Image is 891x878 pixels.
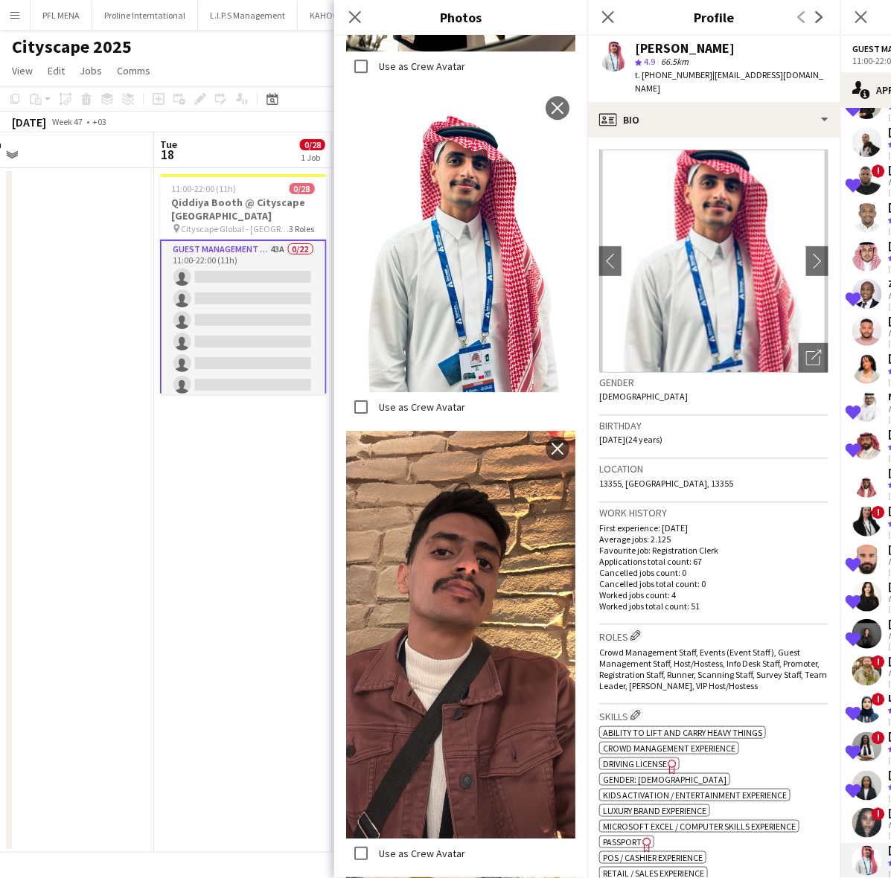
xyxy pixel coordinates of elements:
span: 4.9 [644,56,655,67]
div: 1 Job [301,152,325,163]
span: View [12,64,33,77]
span: ! [872,164,885,178]
span: Driving License [603,758,667,769]
span: 66.5km [658,56,692,67]
img: Crew photo 1038015 [346,431,575,839]
span: Comms [117,64,150,77]
img: Crew photo 1038016 [346,90,575,392]
button: KAHOOT [298,1,357,30]
span: Edit [48,64,65,77]
h3: Photos [334,7,587,27]
span: ! [872,731,885,745]
a: View [6,61,39,80]
span: Crowd management experience [603,743,735,754]
h3: Birthday [599,419,828,432]
div: [DATE] [12,115,46,129]
label: Use as Crew Avatar [376,60,465,73]
h3: Gender [599,376,828,389]
span: Kids activation / Entertainment experience [603,789,787,801]
span: t. [PHONE_NUMBER] [635,69,712,80]
label: Use as Crew Avatar [376,400,465,414]
span: Gender: [DEMOGRAPHIC_DATA] [603,774,726,785]
p: Favourite job: Registration Clerk [599,545,828,556]
span: 18 [158,146,177,163]
span: [DATE] (24 years) [599,434,662,445]
span: ! [872,656,885,669]
span: POS / Cashier experience [603,852,703,863]
span: Cityscape Global - [GEOGRAPHIC_DATA] [182,223,290,234]
div: Bio [587,102,840,138]
span: Luxury brand experience [603,805,706,816]
h3: Roles [599,628,828,644]
p: Worked jobs count: 4 [599,589,828,600]
span: Microsoft Excel / Computer skills experience [603,821,796,832]
button: L.I.P.S Management [198,1,298,30]
span: Crowd Management Staff, Events (Event Staff), Guest Management Staff, Host/Hostess, Info Desk Sta... [599,647,827,691]
button: PFL MENA [31,1,92,30]
span: 3 Roles [290,223,315,234]
div: +03 [92,116,106,127]
h3: Skills [599,708,828,723]
span: ! [872,807,885,821]
span: Jobs [80,64,102,77]
span: ! [872,693,885,706]
div: Open photos pop-in [799,343,828,373]
span: ! [872,506,885,519]
a: Edit [42,61,71,80]
h1: Cityscape 2025 [12,36,132,58]
span: Ability to lift and carry heavy things [603,727,762,738]
p: Worked jobs total count: 51 [599,600,828,612]
p: Average jobs: 2.125 [599,533,828,545]
p: Cancelled jobs count: 0 [599,567,828,578]
span: | [EMAIL_ADDRESS][DOMAIN_NAME] [635,69,823,94]
button: Proline Interntational [92,1,198,30]
p: First experience: [DATE] [599,522,828,533]
img: Crew avatar or photo [599,150,828,373]
a: Jobs [74,61,108,80]
p: Cancelled jobs total count: 0 [599,578,828,589]
app-job-card: 11:00-22:00 (11h)0/28Qiddiya Booth @ Cityscape [GEOGRAPHIC_DATA] Cityscape Global - [GEOGRAPHIC_D... [160,174,327,394]
span: 11:00-22:00 (11h) [172,183,237,194]
h3: Work history [599,506,828,519]
div: [PERSON_NAME] [635,42,735,55]
span: 0/28 [290,183,315,194]
span: Tue [160,138,177,151]
span: 0/28 [300,139,325,150]
span: Passport [603,836,642,847]
label: Use as Crew Avatar [376,847,465,860]
span: Week 47 [49,116,86,127]
h3: Qiddiya Booth @ Cityscape [GEOGRAPHIC_DATA] [160,196,327,222]
app-card-role: Guest Management Staff43A0/2211:00-22:00 (11h) [160,240,327,746]
h3: Profile [587,7,840,27]
span: [DEMOGRAPHIC_DATA] [599,391,688,402]
span: 13355, [GEOGRAPHIC_DATA], 13355 [599,478,733,489]
a: Comms [111,61,156,80]
p: Applications total count: 67 [599,556,828,567]
h3: Location [599,462,828,475]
